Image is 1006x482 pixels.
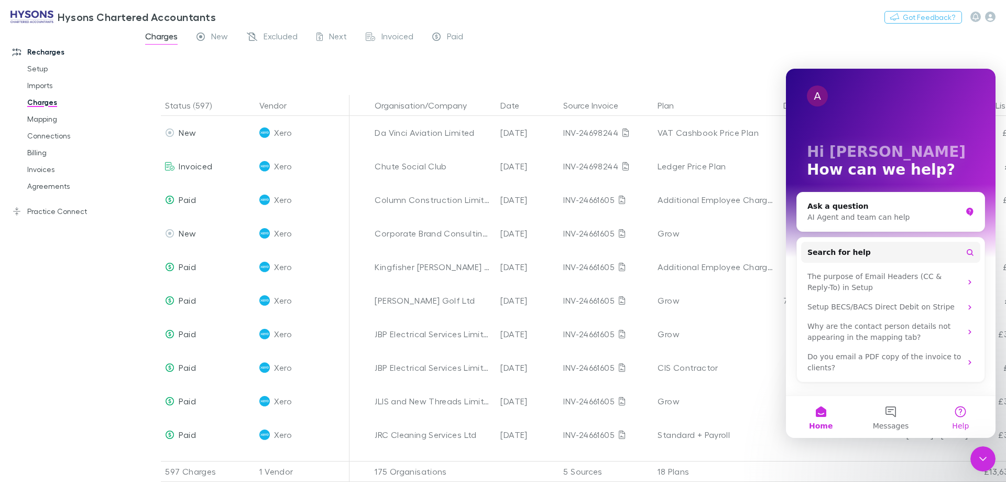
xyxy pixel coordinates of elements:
[658,217,775,250] div: Grow
[496,149,559,183] div: [DATE]
[658,95,686,116] button: Plan
[259,262,270,272] img: Xero's Logo
[179,262,195,272] span: Paid
[783,284,869,317] div: 75% Discount.
[375,351,492,384] div: JBP Electrical Services Limited
[658,250,775,284] div: Additional Employee Charges
[658,418,775,452] div: Standard + Payroll
[179,161,212,171] span: Invoiced
[4,4,222,29] a: Hysons Chartered Accountants
[375,149,492,183] div: Chute Social Club
[10,10,53,23] img: Hysons Chartered Accountants's Logo
[496,418,559,452] div: [DATE]
[496,116,559,149] div: [DATE]
[500,95,532,116] button: Date
[381,31,413,45] span: Invoiced
[259,161,270,172] img: Xero's Logo
[17,77,141,94] a: Imports
[658,149,775,183] div: Ledger Price Plan
[658,183,775,217] div: Additional Employee Charges
[179,127,196,137] span: New
[259,362,270,373] img: Xero's Logo
[375,217,492,250] div: Corporate Brand Consulting Ltd
[496,284,559,317] div: [DATE]
[884,11,962,24] button: Got Feedback?
[375,95,479,116] button: Organisation/Company
[161,461,255,482] div: 597 Charges
[259,295,270,306] img: Xero's Logo
[179,396,195,406] span: Paid
[259,95,299,116] button: Vendor
[563,183,649,217] div: INV-24661605
[563,317,649,351] div: INV-24661605
[274,351,291,384] span: Xero
[274,384,291,418] span: Xero
[370,461,496,482] div: 175 Organisations
[658,317,775,351] div: Grow
[17,144,141,161] a: Billing
[563,217,649,250] div: INV-24661605
[970,446,996,472] iframe: Intercom live chat
[375,317,492,351] div: JBP Electrical Services Limited
[563,149,649,183] div: INV-24698244
[274,149,291,183] span: Xero
[2,203,141,220] a: Practice Connect
[658,284,775,317] div: Grow
[563,284,649,317] div: INV-24661605
[563,95,631,116] button: Source Invoice
[563,250,649,284] div: INV-24661605
[179,430,195,440] span: Paid
[264,31,298,45] span: Excluded
[274,116,291,149] span: Xero
[259,127,270,138] img: Xero's Logo
[563,418,649,452] div: INV-24661605
[17,94,141,111] a: Charges
[496,317,559,351] div: [DATE]
[274,217,291,250] span: Xero
[274,284,291,317] span: Xero
[179,228,196,238] span: New
[783,95,869,116] button: Details/Description
[447,31,463,45] span: Paid
[17,60,141,77] a: Setup
[559,461,653,482] div: 5 Sources
[375,418,492,452] div: JRC Cleaning Services Ltd
[259,430,270,440] img: Xero's Logo
[58,10,216,23] h3: Hysons Chartered Accountants
[17,161,141,178] a: Invoices
[375,384,492,418] div: JLIS and New Threads Limited
[259,396,270,406] img: Xero's Logo
[375,250,492,284] div: Kingfisher [PERSON_NAME] Limited
[17,111,141,127] a: Mapping
[259,195,270,205] img: Xero's Logo
[786,69,996,438] iframe: Intercom live chat
[274,183,291,217] span: Xero
[17,178,141,195] a: Agreements
[259,329,270,339] img: Xero's Logo
[179,295,195,305] span: Paid
[658,351,775,384] div: CIS Contractor
[274,317,291,351] span: Xero
[17,127,141,144] a: Connections
[165,95,224,116] button: Status (597)
[496,351,559,384] div: [DATE]
[375,116,492,149] div: Da Vinci Aviation Limited
[259,228,270,239] img: Xero's Logo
